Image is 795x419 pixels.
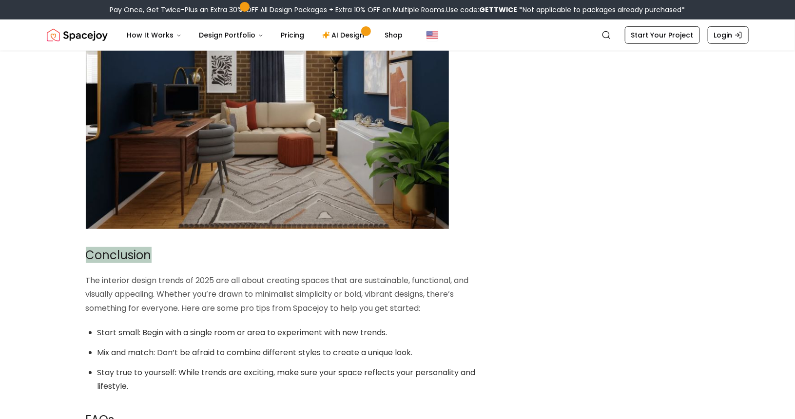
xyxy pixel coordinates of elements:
[97,326,489,340] li: Start small: Begin with a single room or area to experiment with new trends.
[625,26,700,44] a: Start Your Project
[47,19,749,51] nav: Global
[86,274,489,316] p: The interior design trends of 2025 are all about creating spaces that are sustainable, functional...
[86,247,152,263] span: Conclusion
[446,5,518,15] span: Use code:
[518,5,685,15] span: *Not applicable to packages already purchased*
[110,5,685,15] div: Pay Once, Get Twice-Plus an Extra 30% OFF All Design Packages + Extra 10% OFF on Multiple Rooms.
[47,25,108,45] a: Spacejoy
[377,25,411,45] a: Shop
[192,25,271,45] button: Design Portfolio
[97,346,489,360] li: Mix and match: Don’t be afraid to combine different styles to create a unique look.
[119,25,411,45] nav: Main
[708,26,749,44] a: Login
[314,25,375,45] a: AI Design
[427,29,438,41] img: United States
[480,5,518,15] b: GETTWICE
[47,25,108,45] img: Spacejoy Logo
[97,366,489,394] li: Stay true to yourself: While trends are exciting, make sure your space reflects your personality ...
[119,25,190,45] button: How It Works
[273,25,312,45] a: Pricing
